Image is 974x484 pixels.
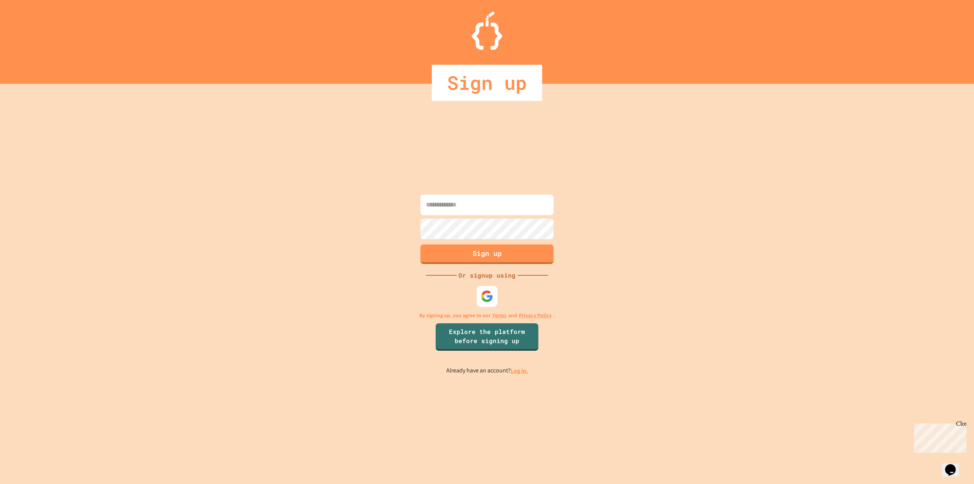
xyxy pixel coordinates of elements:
a: Explore the platform before signing up [436,323,538,351]
img: google-icon.svg [481,290,493,302]
a: Privacy Policy [519,311,552,319]
p: By signing up, you agree to our and . [419,311,555,319]
a: Terms [492,311,506,319]
div: Chat with us now!Close [3,3,53,48]
button: Sign up [420,244,554,264]
iframe: chat widget [911,420,966,453]
img: Logo.svg [472,11,502,50]
div: Or signup using [457,271,517,280]
p: Already have an account? [446,366,528,375]
iframe: chat widget [942,454,966,476]
a: Log in. [511,367,528,375]
div: Sign up [432,65,542,101]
